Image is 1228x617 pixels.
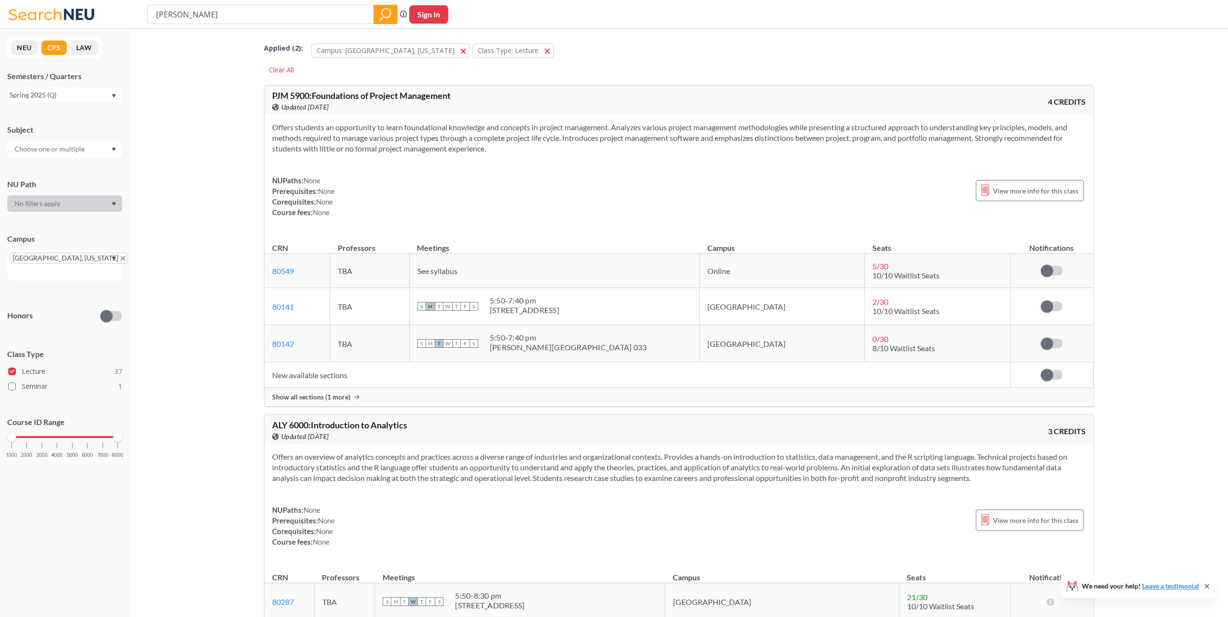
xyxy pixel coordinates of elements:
span: 4000 [51,452,63,458]
td: TBA [330,288,409,325]
button: CPS [41,41,67,55]
span: M [426,339,435,348]
span: Class Type [7,349,122,359]
div: 5:50 - 7:40 pm [490,333,647,343]
span: T [435,302,443,311]
span: W [409,597,417,606]
div: [PERSON_NAME][GEOGRAPHIC_DATA] 033 [490,343,647,352]
svg: Dropdown arrow [111,257,116,261]
a: Leave a testimonial [1142,582,1199,590]
span: PJM 5900 : Foundations of Project Management [272,90,451,101]
span: 1000 [6,452,17,458]
button: Class Type: Lecture [472,43,554,58]
span: [GEOGRAPHIC_DATA], [US_STATE]X to remove pill [10,252,128,264]
span: 3 CREDITS [1048,426,1086,437]
span: See syllabus [417,266,457,275]
th: Professors [314,562,375,583]
span: None [304,506,321,514]
button: NEU [11,41,38,55]
th: Campus [699,233,864,254]
div: [GEOGRAPHIC_DATA], [US_STATE]X to remove pillDropdown arrow [7,250,122,281]
span: S [469,339,478,348]
div: Spring 2025 (Q) [10,90,110,100]
div: CRN [272,572,288,583]
span: 2 / 30 [872,297,888,306]
span: T [452,339,461,348]
span: None [313,208,330,217]
span: 10/10 Waitlist Seats [907,602,974,611]
span: F [426,597,435,606]
span: 0 / 30 [872,334,888,343]
span: 4 CREDITS [1048,96,1086,107]
span: T [417,597,426,606]
svg: Dropdown arrow [111,148,116,151]
span: M [391,597,400,606]
span: Applied ( 2 ): [264,43,303,54]
span: 6000 [82,452,93,458]
div: Spring 2025 (Q)Dropdown arrow [7,87,122,103]
p: Course ID Range [7,417,122,428]
td: TBA [330,254,409,288]
div: Semesters / Quarters [7,71,122,82]
button: LAW [70,41,98,55]
span: Class Type: Lecture [478,46,538,55]
span: ALY 6000 : Introduction to Analytics [272,420,407,430]
span: Campus: [GEOGRAPHIC_DATA], [US_STATE] [317,46,455,55]
th: Notifications [1010,562,1093,583]
a: 80141 [272,302,294,311]
span: View more info for this class [993,185,1078,197]
div: Clear All [264,63,299,77]
th: Notifications [1010,233,1093,254]
span: None [318,187,335,195]
span: S [417,339,426,348]
div: Dropdown arrow [7,195,122,212]
td: New available sections [264,362,1010,388]
div: Dropdown arrow [7,141,122,157]
span: We need your help! [1082,583,1199,590]
span: None [318,516,335,525]
div: 5:50 - 8:30 pm [455,591,524,601]
th: Meetings [409,233,699,254]
span: W [443,339,452,348]
p: Honors [7,310,33,321]
span: T [400,597,409,606]
span: 3000 [36,452,48,458]
span: 8/10 Waitlist Seats [872,343,935,353]
th: Campus [665,562,899,583]
td: [GEOGRAPHIC_DATA] [699,288,864,325]
span: S [435,597,443,606]
span: 5000 [67,452,78,458]
span: T [452,302,461,311]
th: Seats [865,233,1010,254]
span: F [461,302,469,311]
span: M [426,302,435,311]
span: 37 [114,366,122,377]
span: View more info for this class [993,514,1078,526]
div: NU Path [7,179,122,190]
th: Seats [899,562,1010,583]
a: 80549 [272,266,294,275]
div: NUPaths: Prerequisites: Corequisites: Course fees: [272,175,335,218]
span: 21 / 30 [907,592,927,602]
div: Show all sections (1 more) [264,388,1093,406]
div: 5:50 - 7:40 pm [490,296,559,305]
input: Choose one or multiple [10,143,91,155]
a: 80142 [272,339,294,348]
span: 1 [118,381,122,392]
div: [STREET_ADDRESS] [490,305,559,315]
button: Sign In [409,5,448,24]
th: Professors [330,233,409,254]
div: magnifying glass [373,5,398,24]
section: Offers students an opportunity to learn foundational knowledge and concepts in project management... [272,122,1086,154]
div: [STREET_ADDRESS] [455,601,524,610]
span: Updated [DATE] [281,431,329,442]
span: Updated [DATE] [281,102,329,112]
div: Campus [7,233,122,244]
button: Campus: [GEOGRAPHIC_DATA], [US_STATE] [311,43,470,58]
td: [GEOGRAPHIC_DATA] [699,325,864,362]
span: F [461,339,469,348]
span: None [313,537,330,546]
svg: magnifying glass [380,8,391,21]
span: None [316,527,333,535]
span: 7000 [97,452,109,458]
